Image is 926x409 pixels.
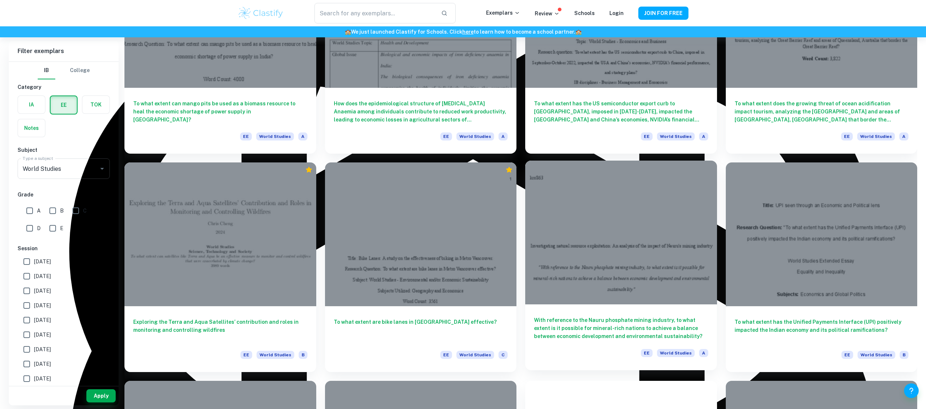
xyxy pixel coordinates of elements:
[899,132,908,140] span: A
[97,164,107,174] button: Open
[34,345,51,353] span: [DATE]
[18,191,110,199] h6: Grade
[525,162,717,372] a: With reference to the Nauru phosphate mining industry, to what extent is it possible for mineral-...
[575,29,582,35] span: 🏫
[238,6,284,20] img: Clastify logo
[858,351,895,359] span: World Studies
[499,132,508,140] span: A
[86,389,116,402] button: Apply
[18,83,110,91] h6: Category
[456,132,494,140] span: World Studies
[38,62,55,79] button: IB
[841,132,853,140] span: EE
[34,258,51,266] span: [DATE]
[841,351,853,359] span: EE
[60,207,64,215] span: B
[735,318,909,342] h6: To what extent has the Unified Payments Interface (UPI) positively impacted the Indian economy an...
[534,316,708,340] h6: With reference to the Nauru phosphate mining industry, to what extent is it possible for mineral-...
[857,132,895,140] span: World Studies
[900,351,908,359] span: B
[638,7,688,20] button: JOIN FOR FREE
[70,62,90,79] button: College
[657,132,695,140] span: World Studies
[34,375,51,383] span: [DATE]
[240,132,252,140] span: EE
[23,155,53,161] label: Type a subject
[133,318,307,342] h6: Exploring the Terra and Aqua Satellites’ contribution and roles in monitoring and controlling wil...
[440,132,452,140] span: EE
[1,28,925,36] h6: We just launched Clastify for Schools. Click to learn how to become a school partner.
[456,351,494,359] span: World Studies
[334,100,508,124] h6: How does the epidemiological structure of [MEDICAL_DATA] Anaemia among individuals contribute to ...
[299,351,307,359] span: B
[83,207,87,215] span: C
[609,10,624,16] a: Login
[505,166,513,173] div: Premium
[257,351,294,359] span: World Studies
[641,349,653,357] span: EE
[60,224,63,232] span: E
[34,301,51,309] span: [DATE]
[499,351,508,359] span: C
[37,207,41,215] span: A
[535,10,560,18] p: Review
[18,96,45,113] button: IA
[34,287,51,295] span: [DATE]
[37,224,41,232] span: D
[726,162,918,372] a: To what extent has the Unified Payments Interface (UPI) positively impacted the Indian economy an...
[9,41,119,61] h6: Filter exemplars
[133,100,307,124] h6: To what extent can mango pits be used as a biomass resource to heal the economic shortage of powe...
[18,146,110,154] h6: Subject
[657,349,695,357] span: World Studies
[82,96,109,113] button: TOK
[345,29,351,35] span: 🏫
[18,119,45,137] button: Notes
[124,162,316,372] a: Exploring the Terra and Aqua Satellites’ contribution and roles in monitoring and controlling wil...
[735,100,909,124] h6: To what extent does the growing threat of ocean acidification impact tourism, analyzing the [GEOG...
[440,351,452,359] span: EE
[305,166,313,173] div: Premium
[256,132,294,140] span: World Studies
[334,318,508,342] h6: To what extent are bike lanes in [GEOGRAPHIC_DATA] effective?
[51,96,77,114] button: EE
[240,351,252,359] span: EE
[325,162,517,372] a: To what extent are bike lanes in [GEOGRAPHIC_DATA] effective?EEWorld StudiesC
[18,244,110,252] h6: Session
[641,132,653,140] span: EE
[34,360,51,368] span: [DATE]
[486,9,520,17] p: Exemplars
[534,100,708,124] h6: To what extent has the US semiconductor export curb to [GEOGRAPHIC_DATA], imposed in [DATE]-[DATE...
[34,331,51,339] span: [DATE]
[699,349,708,357] span: A
[462,29,474,35] a: here
[904,383,919,398] button: Help and Feedback
[34,272,51,280] span: [DATE]
[34,316,51,324] span: [DATE]
[298,132,307,140] span: A
[574,10,595,16] a: Schools
[38,62,90,79] div: Filter type choice
[314,3,435,23] input: Search for any exemplars...
[699,132,708,140] span: A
